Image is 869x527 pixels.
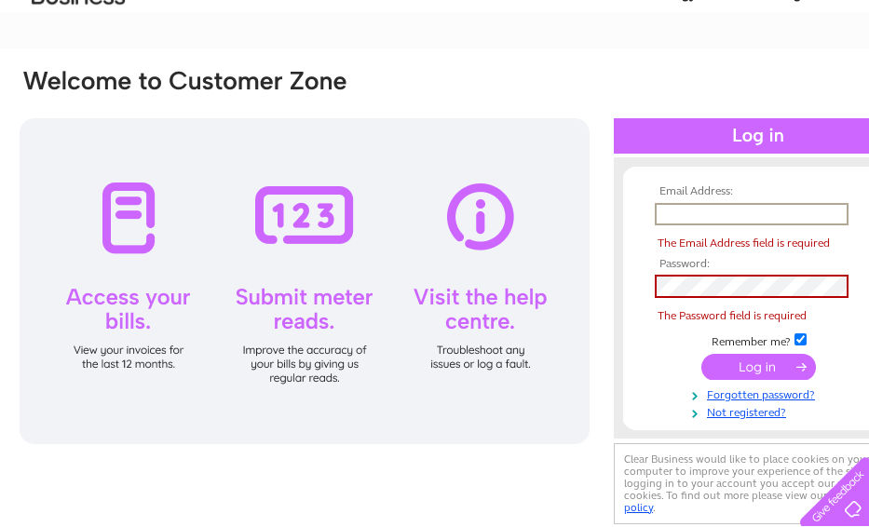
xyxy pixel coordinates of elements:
th: Password: [650,258,866,271]
span: The Email Address field is required [658,236,830,250]
a: Water [608,79,644,93]
a: cookies policy [624,489,864,514]
a: Not registered? [655,402,866,420]
img: logo.png [31,48,126,105]
a: Contact [812,79,858,93]
a: 0333 014 3131 [518,9,646,33]
th: Email Address: [650,185,866,198]
a: Telecoms [707,79,763,93]
a: Blog [774,79,801,93]
input: Submit [701,354,816,380]
a: Forgotten password? [655,385,866,402]
span: The Password field is required [658,309,807,322]
a: Energy [655,79,696,93]
td: Remember me? [650,331,866,349]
